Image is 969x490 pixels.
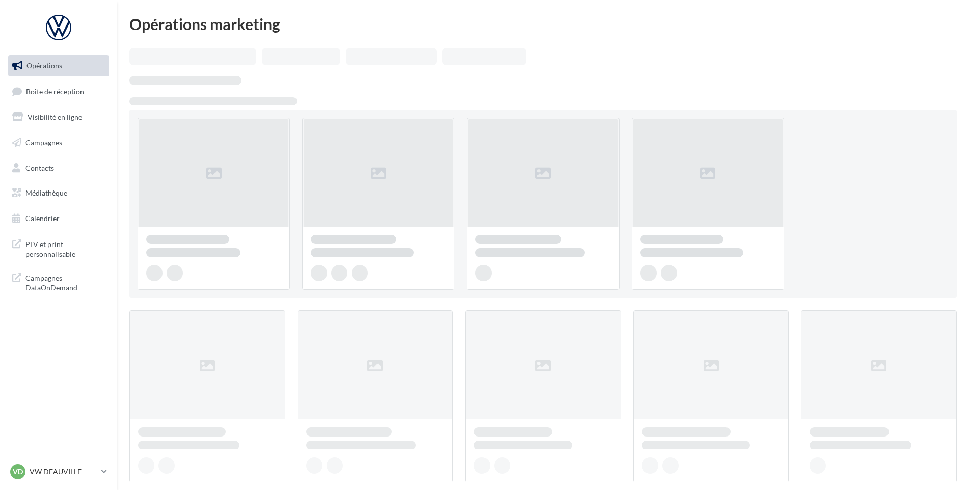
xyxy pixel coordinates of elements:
span: Contacts [25,163,54,172]
span: Boîte de réception [26,87,84,95]
a: Boîte de réception [6,80,111,102]
div: Opérations marketing [129,16,957,32]
span: Opérations [26,61,62,70]
span: Visibilité en ligne [28,113,82,121]
span: VD [13,467,23,477]
span: Médiathèque [25,188,67,197]
a: Campagnes DataOnDemand [6,267,111,297]
a: Médiathèque [6,182,111,204]
a: Opérations [6,55,111,76]
p: VW DEAUVILLE [30,467,97,477]
a: Calendrier [6,208,111,229]
a: Contacts [6,157,111,179]
span: Campagnes DataOnDemand [25,271,105,293]
a: PLV et print personnalisable [6,233,111,263]
a: VD VW DEAUVILLE [8,462,109,481]
span: Campagnes [25,138,62,147]
a: Campagnes [6,132,111,153]
a: Visibilité en ligne [6,106,111,128]
span: Calendrier [25,214,60,223]
span: PLV et print personnalisable [25,237,105,259]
